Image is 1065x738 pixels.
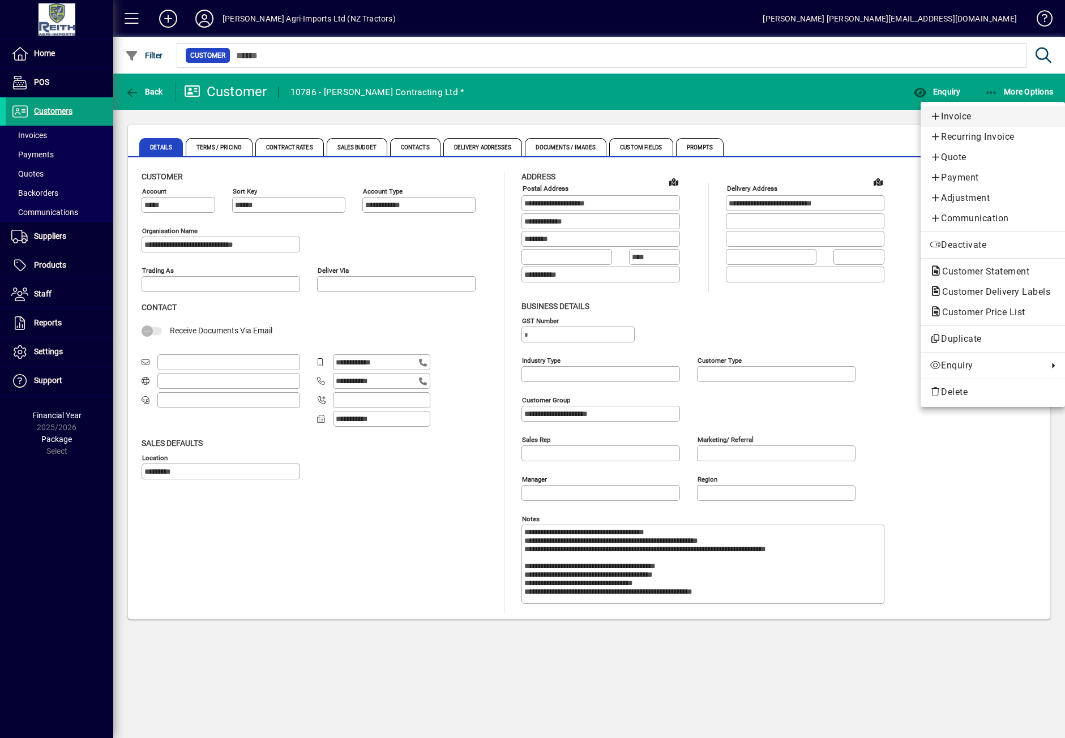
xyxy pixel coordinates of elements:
[930,191,1056,205] span: Adjustment
[930,212,1056,225] span: Communication
[930,130,1056,144] span: Recurring Invoice
[930,151,1056,164] span: Quote
[921,235,1065,255] button: Deactivate customer
[930,110,1056,123] span: Invoice
[930,359,1042,372] span: Enquiry
[930,385,1056,399] span: Delete
[930,266,1035,277] span: Customer Statement
[930,307,1031,317] span: Customer Price List
[930,332,1056,346] span: Duplicate
[930,286,1056,297] span: Customer Delivery Labels
[930,238,1056,252] span: Deactivate
[930,171,1056,184] span: Payment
